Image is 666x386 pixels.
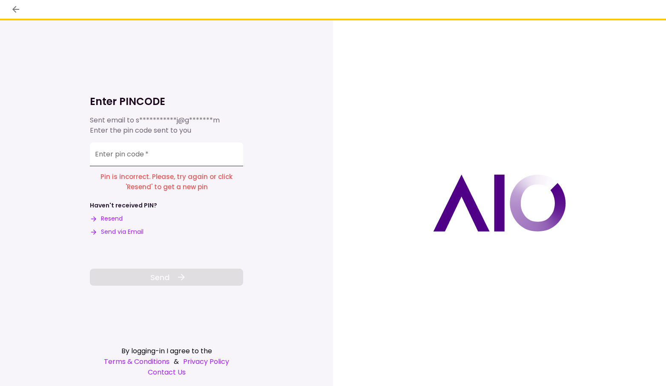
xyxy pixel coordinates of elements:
[90,227,144,236] button: Send via Email
[150,272,169,283] span: Send
[90,269,243,286] button: Send
[183,356,229,367] a: Privacy Policy
[433,174,566,232] img: AIO logo
[104,356,169,367] a: Terms & Conditions
[90,356,243,367] div: &
[90,367,243,377] a: Contact Us
[90,172,243,193] p: Pin is incorrect. Please, try again or click 'Resend' to get a new pin
[90,214,123,223] button: Resend
[90,95,243,108] h1: Enter PINCODE
[90,346,243,356] div: By logging-in I agree to the
[90,115,243,136] div: Sent email to Enter the pin code sent to you
[90,201,157,210] div: Haven't received PIN?
[9,2,23,17] button: back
